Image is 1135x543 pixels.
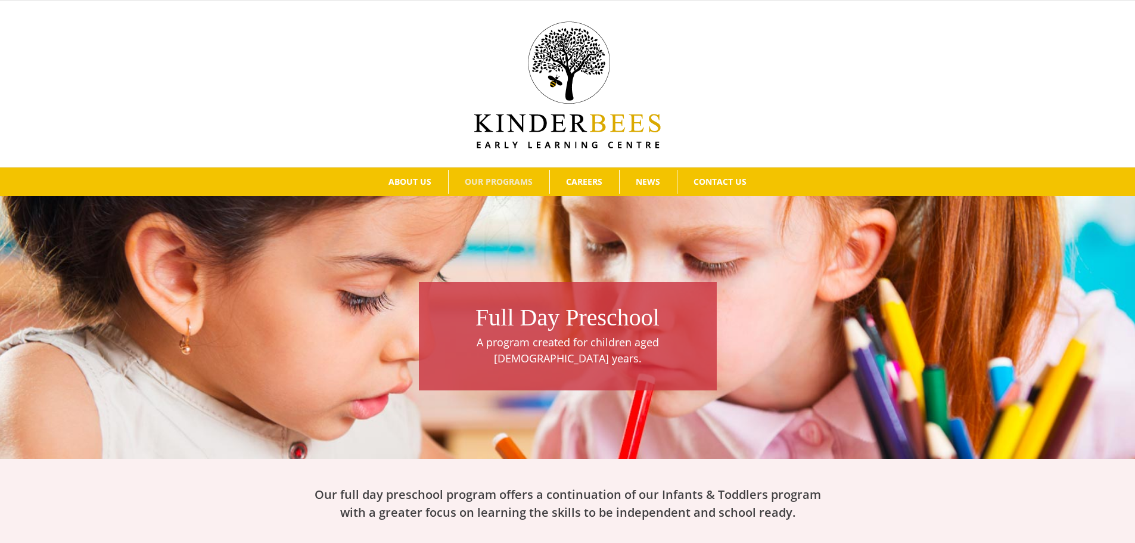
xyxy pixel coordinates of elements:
img: Kinder Bees Logo [474,21,661,148]
h1: Full Day Preschool [425,301,711,334]
span: OUR PROGRAMS [465,178,533,186]
nav: Main Menu [18,167,1117,196]
p: A program created for children aged [DEMOGRAPHIC_DATA] years. [425,334,711,367]
span: ABOUT US [388,178,431,186]
a: NEWS [620,170,677,194]
span: NEWS [636,178,660,186]
a: CAREERS [550,170,619,194]
span: CONTACT US [694,178,747,186]
h2: Our full day preschool program offers a continuation of our Infants & Toddlers program with a gre... [306,486,830,522]
a: CONTACT US [677,170,763,194]
span: CAREERS [566,178,602,186]
a: ABOUT US [372,170,448,194]
a: OUR PROGRAMS [449,170,549,194]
